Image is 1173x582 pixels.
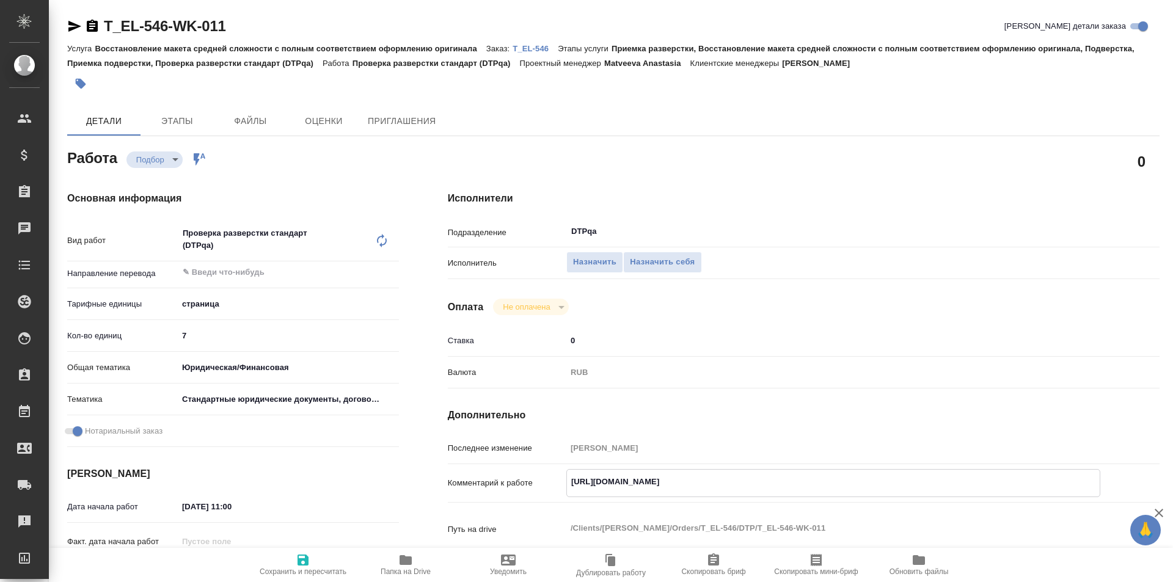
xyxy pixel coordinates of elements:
[765,548,868,582] button: Скопировать мини-бриф
[1135,517,1156,543] span: 🙏
[448,257,566,269] p: Исполнитель
[95,44,486,53] p: Восстановление макета средней сложности с полным соответствием оформлению оригинала
[67,70,94,97] button: Добавить тэг
[85,425,163,437] span: Нотариальный заказ
[566,518,1100,539] textarea: /Clients/[PERSON_NAME]/Orders/T_EL-546/DTP/T_EL-546-WK-011
[1004,20,1126,32] span: [PERSON_NAME] детали заказа
[353,59,520,68] p: Проверка разверстки стандарт (DTPqa)
[67,467,399,481] h4: [PERSON_NAME]
[690,59,783,68] p: Клиентские менеджеры
[566,439,1100,457] input: Пустое поле
[323,59,353,68] p: Работа
[499,302,554,312] button: Не оплачена
[126,151,183,168] div: Подбор
[448,227,566,239] p: Подразделение
[560,548,662,582] button: Дублировать работу
[493,299,568,315] div: Подбор
[252,548,354,582] button: Сохранить и пересчитать
[67,267,178,280] p: Направление перевода
[513,44,558,53] p: T_EL-546
[368,114,436,129] span: Приглашения
[67,235,178,247] p: Вид работ
[294,114,353,129] span: Оценки
[67,393,178,406] p: Тематика
[448,191,1160,206] h4: Исполнители
[392,271,395,274] button: Open
[67,330,178,342] p: Кол-во единиц
[566,362,1100,383] div: RUB
[178,327,399,344] input: ✎ Введи что-нибудь
[457,548,560,582] button: Уведомить
[576,569,646,577] span: Дублировать работу
[448,366,566,379] p: Валюта
[662,548,765,582] button: Скопировать бриф
[67,298,178,310] p: Тарифные единицы
[178,389,399,410] div: Стандартные юридические документы, договоры, уставы
[178,357,399,378] div: Юридическая/Финансовая
[448,300,484,315] h4: Оплата
[567,471,1100,492] textarea: [URL][DOMAIN_NAME]
[774,567,858,576] span: Скопировать мини-бриф
[67,362,178,374] p: Общая тематика
[868,548,970,582] button: Обновить файлы
[448,523,566,536] p: Путь на drive
[1130,515,1161,545] button: 🙏
[566,252,623,273] button: Назначить
[513,43,558,53] a: T_EL-546
[1138,151,1146,172] h2: 0
[133,155,168,165] button: Подбор
[520,59,604,68] p: Проектный менеджер
[75,114,133,129] span: Детали
[221,114,280,129] span: Файлы
[181,265,354,280] input: ✎ Введи что-нибудь
[490,567,527,576] span: Уведомить
[67,191,399,206] h4: Основная информация
[604,59,690,68] p: Matveeva Anastasia
[178,498,285,515] input: ✎ Введи что-нибудь
[178,294,399,315] div: страница
[1094,230,1096,233] button: Open
[148,114,206,129] span: Этапы
[67,146,117,168] h2: Работа
[178,533,285,550] input: Пустое поле
[681,567,745,576] span: Скопировать бриф
[381,567,431,576] span: Папка на Drive
[448,477,566,489] p: Комментарий к работе
[573,255,616,269] span: Назначить
[260,567,346,576] span: Сохранить и пересчитать
[623,252,701,273] button: Назначить себя
[67,501,178,513] p: Дата начала работ
[448,335,566,347] p: Ставка
[448,442,566,454] p: Последнее изменение
[890,567,949,576] span: Обновить файлы
[67,19,82,34] button: Скопировать ссылку для ЯМессенджера
[782,59,859,68] p: [PERSON_NAME]
[558,44,612,53] p: Этапы услуги
[486,44,513,53] p: Заказ:
[85,19,100,34] button: Скопировать ссылку
[354,548,457,582] button: Папка на Drive
[104,18,226,34] a: T_EL-546-WK-011
[630,255,695,269] span: Назначить себя
[67,44,95,53] p: Услуга
[566,332,1100,349] input: ✎ Введи что-нибудь
[448,408,1160,423] h4: Дополнительно
[67,536,178,548] p: Факт. дата начала работ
